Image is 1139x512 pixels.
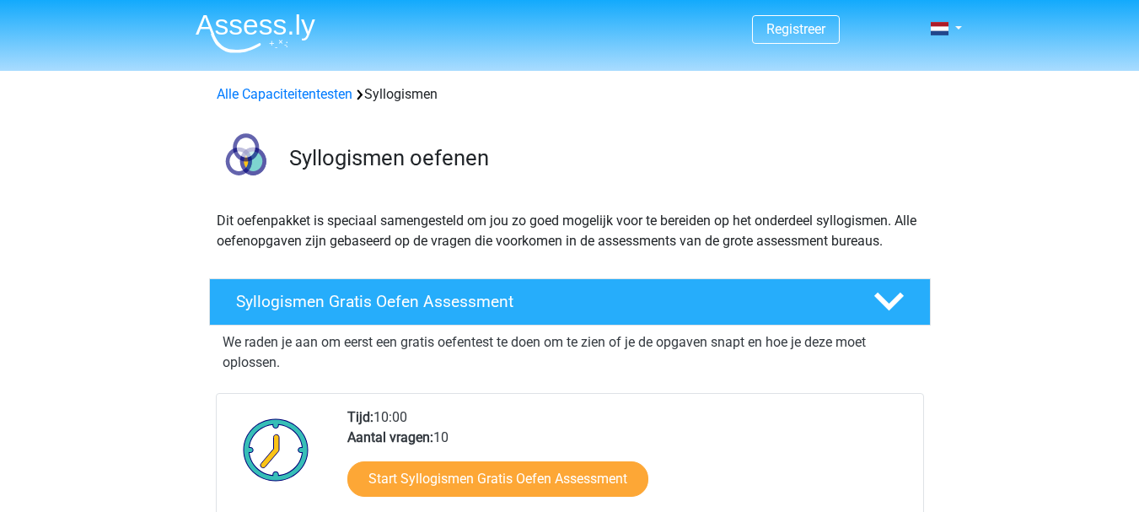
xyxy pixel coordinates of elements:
img: syllogismen [210,125,282,197]
img: Assessly [196,13,315,53]
b: Aantal vragen: [347,429,433,445]
h4: Syllogismen Gratis Oefen Assessment [236,292,846,311]
b: Tijd: [347,409,373,425]
p: Dit oefenpakket is speciaal samengesteld om jou zo goed mogelijk voor te bereiden op het onderdee... [217,211,923,251]
a: Alle Capaciteitentesten [217,86,352,102]
img: Klok [234,407,319,492]
a: Syllogismen Gratis Oefen Assessment [202,278,938,326]
p: We raden je aan om eerst een gratis oefentest te doen om te zien of je de opgaven snapt en hoe je... [223,332,917,373]
a: Registreer [766,21,825,37]
a: Start Syllogismen Gratis Oefen Assessment [347,461,648,497]
div: Syllogismen [210,84,930,105]
h3: Syllogismen oefenen [289,145,917,171]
